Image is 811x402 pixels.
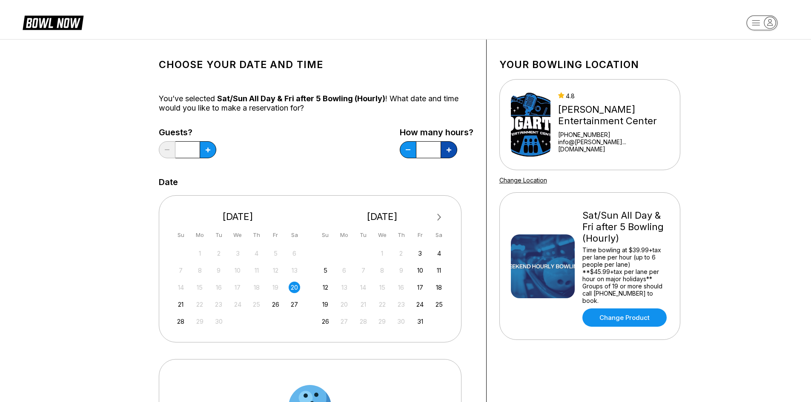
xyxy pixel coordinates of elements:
[395,316,407,327] div: Not available Thursday, October 30th, 2025
[414,265,426,276] div: Choose Friday, October 10th, 2025
[320,316,331,327] div: Choose Sunday, October 26th, 2025
[376,248,388,259] div: Not available Wednesday, October 1st, 2025
[217,94,385,103] span: Sat/Sun All Day & Fri after 5 Bowling (Hourly)
[213,299,224,310] div: Not available Tuesday, September 23rd, 2025
[175,229,186,241] div: Su
[159,59,473,71] h1: Choose your Date and time
[376,282,388,293] div: Not available Wednesday, October 15th, 2025
[499,59,680,71] h1: Your bowling location
[175,265,186,276] div: Not available Sunday, September 7th, 2025
[414,282,426,293] div: Choose Friday, October 17th, 2025
[358,299,369,310] div: Not available Tuesday, October 21st, 2025
[433,229,445,241] div: Sa
[194,316,206,327] div: Not available Monday, September 29th, 2025
[582,246,669,304] div: Time bowling at $39.99+tax per lane per hour (up to 6 people per lane) **$45.99+tax per lane per ...
[213,265,224,276] div: Not available Tuesday, September 9th, 2025
[251,282,262,293] div: Not available Thursday, September 18th, 2025
[270,248,281,259] div: Not available Friday, September 5th, 2025
[358,282,369,293] div: Not available Tuesday, October 14th, 2025
[395,282,407,293] div: Not available Thursday, October 16th, 2025
[213,316,224,327] div: Not available Tuesday, September 30th, 2025
[251,229,262,241] div: Th
[395,265,407,276] div: Not available Thursday, October 9th, 2025
[194,282,206,293] div: Not available Monday, September 15th, 2025
[232,248,244,259] div: Not available Wednesday, September 3rd, 2025
[338,282,350,293] div: Not available Monday, October 13th, 2025
[289,248,300,259] div: Not available Saturday, September 6th, 2025
[175,282,186,293] div: Not available Sunday, September 14th, 2025
[511,234,575,298] img: Sat/Sun All Day & Fri after 5 Bowling (Hourly)
[172,211,304,222] div: [DATE]
[358,316,369,327] div: Not available Tuesday, October 28th, 2025
[338,299,350,310] div: Not available Monday, October 20th, 2025
[433,248,445,259] div: Choose Saturday, October 4th, 2025
[376,265,388,276] div: Not available Wednesday, October 8th, 2025
[320,229,331,241] div: Su
[414,229,426,241] div: Fr
[213,248,224,259] div: Not available Tuesday, September 2nd, 2025
[232,282,244,293] div: Not available Wednesday, September 17th, 2025
[320,299,331,310] div: Choose Sunday, October 19th, 2025
[159,94,473,113] div: You’ve selected ! What date and time would you like to make a reservation for?
[251,265,262,276] div: Not available Thursday, September 11th, 2025
[270,229,281,241] div: Fr
[251,299,262,310] div: Not available Thursday, September 25th, 2025
[358,229,369,241] div: Tu
[376,316,388,327] div: Not available Wednesday, October 29th, 2025
[433,211,446,224] button: Next Month
[414,299,426,310] div: Choose Friday, October 24th, 2025
[376,299,388,310] div: Not available Wednesday, October 22nd, 2025
[582,210,669,244] div: Sat/Sun All Day & Fri after 5 Bowling (Hourly)
[358,265,369,276] div: Not available Tuesday, October 7th, 2025
[270,282,281,293] div: Not available Friday, September 19th, 2025
[194,229,206,241] div: Mo
[558,92,669,100] div: 4.8
[270,265,281,276] div: Not available Friday, September 12th, 2025
[395,248,407,259] div: Not available Thursday, October 2nd, 2025
[289,282,300,293] div: Choose Saturday, September 20th, 2025
[558,104,669,127] div: [PERSON_NAME] Entertainment Center
[400,128,473,137] label: How many hours?
[251,248,262,259] div: Not available Thursday, September 4th, 2025
[433,299,445,310] div: Choose Saturday, October 25th, 2025
[289,265,300,276] div: Not available Saturday, September 13th, 2025
[316,211,448,222] div: [DATE]
[499,177,547,184] a: Change Location
[338,229,350,241] div: Mo
[174,247,302,327] div: month 2025-09
[318,247,446,327] div: month 2025-10
[338,316,350,327] div: Not available Monday, October 27th, 2025
[213,282,224,293] div: Not available Tuesday, September 16th, 2025
[213,229,224,241] div: Tu
[582,308,667,327] a: Change Product
[159,128,216,137] label: Guests?
[194,248,206,259] div: Not available Monday, September 1st, 2025
[376,229,388,241] div: We
[433,282,445,293] div: Choose Saturday, October 18th, 2025
[194,265,206,276] div: Not available Monday, September 8th, 2025
[395,299,407,310] div: Not available Thursday, October 23rd, 2025
[194,299,206,310] div: Not available Monday, September 22nd, 2025
[289,299,300,310] div: Choose Saturday, September 27th, 2025
[395,229,407,241] div: Th
[338,265,350,276] div: Not available Monday, October 6th, 2025
[232,229,244,241] div: We
[289,229,300,241] div: Sa
[270,299,281,310] div: Choose Friday, September 26th, 2025
[320,282,331,293] div: Choose Sunday, October 12th, 2025
[232,299,244,310] div: Not available Wednesday, September 24th, 2025
[320,265,331,276] div: Choose Sunday, October 5th, 2025
[511,93,550,157] img: Bogart's Entertainment Center
[232,265,244,276] div: Not available Wednesday, September 10th, 2025
[558,131,669,138] div: [PHONE_NUMBER]
[558,138,669,153] a: info@[PERSON_NAME]...[DOMAIN_NAME]
[175,316,186,327] div: Choose Sunday, September 28th, 2025
[414,316,426,327] div: Choose Friday, October 31st, 2025
[159,177,178,187] label: Date
[414,248,426,259] div: Choose Friday, October 3rd, 2025
[175,299,186,310] div: Choose Sunday, September 21st, 2025
[433,265,445,276] div: Choose Saturday, October 11th, 2025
